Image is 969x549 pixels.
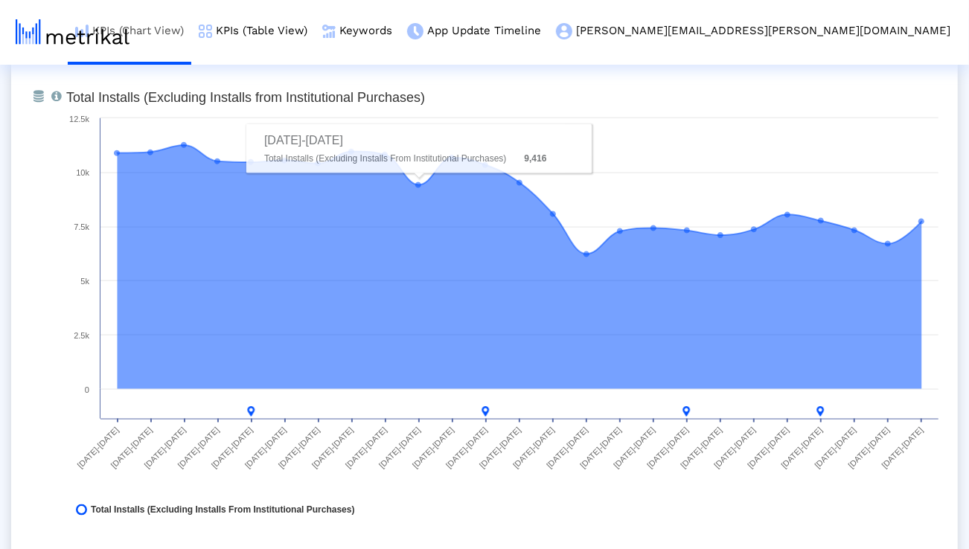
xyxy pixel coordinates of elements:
[199,25,212,38] img: kpi-table-menu-icon.png
[75,426,120,470] text: [DATE]-[DATE]
[556,23,572,39] img: my-account-menu-icon.png
[322,25,336,38] img: keywords.png
[16,19,129,45] img: metrical-logo-light.png
[679,426,723,470] text: [DATE]-[DATE]
[377,426,422,470] text: [DATE]-[DATE]
[176,426,221,470] text: [DATE]-[DATE]
[407,23,423,39] img: app-update-menu-icon.png
[243,426,288,470] text: [DATE]-[DATE]
[69,115,89,123] text: 12.5k
[612,426,656,470] text: [DATE]-[DATE]
[578,426,623,470] text: [DATE]-[DATE]
[74,222,89,231] text: 7.5k
[545,426,589,470] text: [DATE]-[DATE]
[210,426,255,470] text: [DATE]-[DATE]
[880,426,924,470] text: [DATE]-[DATE]
[779,426,824,470] text: [DATE]-[DATE]
[85,385,89,394] text: 0
[344,426,388,470] text: [DATE]-[DATE]
[478,426,522,470] text: [DATE]-[DATE]
[310,426,355,470] text: [DATE]-[DATE]
[746,426,790,470] text: [DATE]-[DATE]
[74,331,89,340] text: 2.5k
[411,426,455,470] text: [DATE]-[DATE]
[109,426,154,470] text: [DATE]-[DATE]
[645,426,690,470] text: [DATE]-[DATE]
[143,426,188,470] text: [DATE]-[DATE]
[91,504,355,516] span: Total Installs (Excluding Installs From Institutional Purchases)
[66,90,425,105] tspan: Total Installs (Excluding Installs from Institutional Purchases)
[76,168,89,177] text: 10k
[511,426,556,470] text: [DATE]-[DATE]
[80,277,89,286] text: 5k
[712,426,757,470] text: [DATE]-[DATE]
[277,426,322,470] text: [DATE]-[DATE]
[813,426,857,470] text: [DATE]-[DATE]
[846,426,891,470] text: [DATE]-[DATE]
[444,426,489,470] text: [DATE]-[DATE]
